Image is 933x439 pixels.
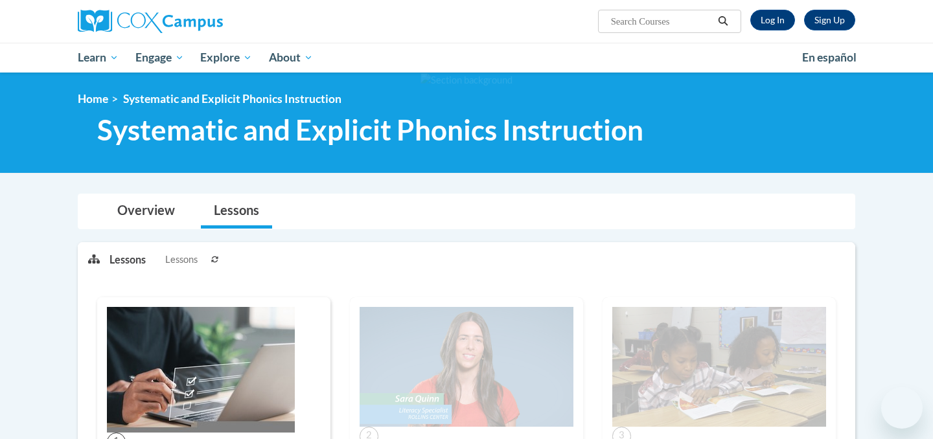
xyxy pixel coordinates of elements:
span: Explore [200,50,252,65]
p: Lessons [109,253,146,267]
a: En español [794,44,865,71]
button: Search [713,14,733,29]
span: Learn [78,50,119,65]
iframe: Button to launch messaging window [881,387,923,429]
img: Course Image [360,307,573,427]
img: Section background [420,73,513,87]
span: About [269,50,313,65]
a: About [260,43,321,73]
img: Course Image [612,307,826,427]
a: Home [78,92,108,106]
img: Course Image [107,307,295,433]
a: Overview [104,194,188,229]
div: Main menu [58,43,875,73]
span: Systematic and Explicit Phonics Instruction [97,113,643,147]
a: Learn [69,43,127,73]
span: Systematic and Explicit Phonics Instruction [123,92,341,106]
a: Cox Campus [78,10,324,33]
a: Explore [192,43,260,73]
a: Register [804,10,855,30]
a: Log In [750,10,795,30]
span: En español [802,51,857,64]
span: Lessons [165,253,198,267]
a: Engage [127,43,192,73]
a: Lessons [201,194,272,229]
span: Engage [135,50,184,65]
img: Cox Campus [78,10,223,33]
input: Search Courses [610,14,713,29]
